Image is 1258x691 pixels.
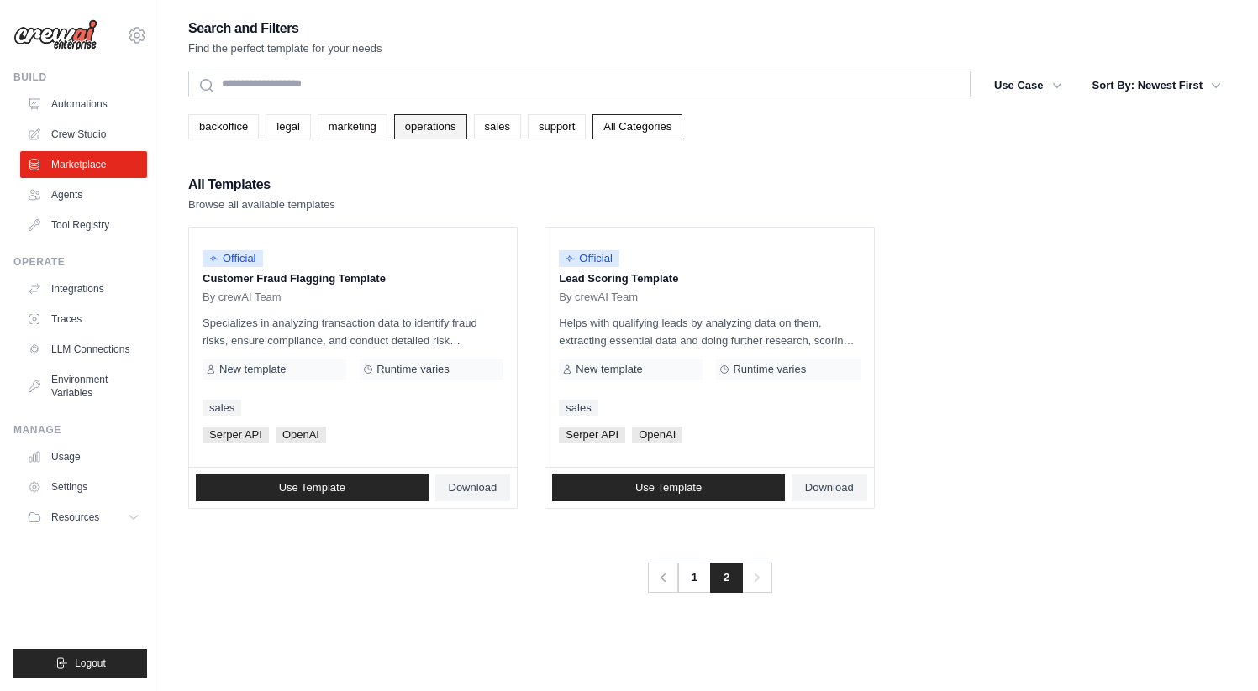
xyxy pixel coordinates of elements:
[528,114,586,139] a: support
[203,291,282,304] span: By crewAI Team
[219,363,286,376] span: New template
[13,423,147,437] div: Manage
[559,314,860,349] p: Helps with qualifying leads by analyzing data on them, extracting essential data and doing furthe...
[188,40,382,57] p: Find the perfect template for your needs
[203,270,503,287] p: Customer Fraud Flagging Template
[474,114,521,139] a: sales
[559,250,619,267] span: Official
[13,649,147,678] button: Logout
[435,474,511,501] a: Download
[20,212,147,238] a: Tool Registry
[188,173,335,196] h2: All Templates
[559,400,597,416] a: sales
[647,563,772,593] nav: Pagination
[394,114,467,139] a: operations
[13,19,97,51] img: Logo
[188,196,335,213] p: Browse all available templates
[20,474,147,500] a: Settings
[20,275,147,302] a: Integrations
[203,427,269,443] span: Serper API
[51,510,99,524] span: Resources
[677,563,711,593] a: 1
[733,363,806,376] span: Runtime varies
[632,427,682,443] span: OpenAI
[710,563,743,593] span: 2
[279,481,345,495] span: Use Template
[203,400,241,416] a: sales
[203,314,503,349] p: Specializes in analyzing transaction data to identify fraud risks, ensure compliance, and conduct...
[20,443,147,470] a: Usage
[20,336,147,363] a: LLM Connections
[559,427,625,443] span: Serper API
[20,306,147,332] a: Traces
[559,291,638,304] span: By crewAI Team
[196,474,429,501] a: Use Template
[20,504,147,531] button: Resources
[1082,71,1231,101] button: Sort By: Newest First
[188,114,259,139] a: backoffice
[276,427,326,443] span: OpenAI
[592,114,682,139] a: All Categories
[188,17,382,40] h2: Search and Filters
[552,474,785,501] a: Use Template
[635,481,702,495] span: Use Template
[318,114,387,139] a: marketing
[376,363,450,376] span: Runtime varies
[449,481,497,495] span: Download
[75,657,106,670] span: Logout
[20,151,147,178] a: Marketplace
[576,363,642,376] span: New template
[13,255,147,269] div: Operate
[20,121,147,148] a: Crew Studio
[559,270,860,287] p: Lead Scoring Template
[13,71,147,84] div: Build
[792,474,867,501] a: Download
[20,366,147,406] a: Environment Variables
[984,71,1072,101] button: Use Case
[805,481,854,495] span: Download
[266,114,310,139] a: legal
[20,91,147,118] a: Automations
[203,250,263,267] span: Official
[20,181,147,208] a: Agents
